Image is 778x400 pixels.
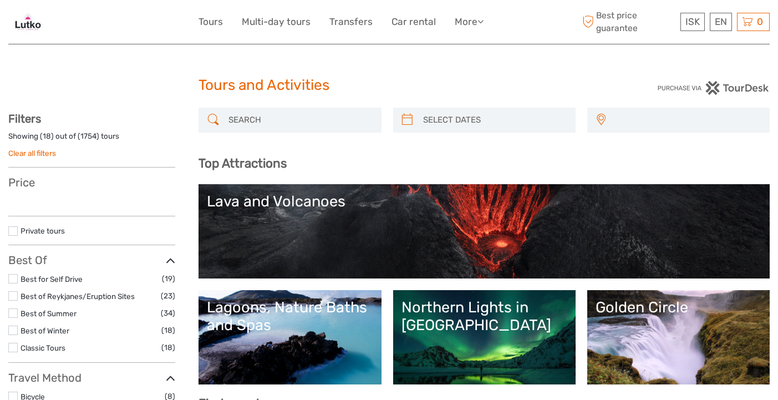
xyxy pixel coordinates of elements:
a: Northern Lights in [GEOGRAPHIC_DATA] [401,298,567,376]
img: 2342-33458947-5ba6-4553-93fb-530cd831475b_logo_small.jpg [8,8,48,36]
div: Showing ( ) out of ( ) tours [8,131,175,148]
a: Lava and Volcanoes [207,193,761,270]
a: Private tours [21,226,65,235]
label: 1754 [80,131,96,141]
div: Golden Circle [596,298,761,316]
span: 0 [755,16,765,27]
a: Car rental [391,14,436,30]
h3: Travel Method [8,371,175,384]
strong: Filters [8,112,41,125]
a: Multi-day tours [242,14,311,30]
h3: Price [8,176,175,189]
a: Lagoons, Nature Baths and Spas [207,298,373,376]
span: (23) [161,290,175,302]
a: Clear all filters [8,149,56,158]
label: 18 [43,131,51,141]
span: ISK [685,16,700,27]
span: (18) [161,324,175,337]
span: (19) [162,272,175,285]
a: Classic Tours [21,343,65,352]
a: Best of Reykjanes/Eruption Sites [21,292,135,301]
div: Lagoons, Nature Baths and Spas [207,298,373,335]
b: Top Attractions [199,156,287,171]
a: Golden Circle [596,298,761,376]
span: Best price guarantee [579,9,678,34]
a: Transfers [329,14,373,30]
a: Best of Summer [21,309,77,318]
h3: Best Of [8,254,175,267]
a: Best for Self Drive [21,275,83,283]
span: (18) [161,341,175,354]
a: More [455,14,484,30]
span: (34) [161,307,175,320]
div: EN [710,13,732,31]
input: SELECT DATES [419,110,570,130]
div: Northern Lights in [GEOGRAPHIC_DATA] [401,298,567,335]
img: PurchaseViaTourDesk.png [657,81,770,95]
input: SEARCH [224,110,375,130]
a: Best of Winter [21,326,69,335]
a: Tours [199,14,223,30]
h1: Tours and Activities [199,77,579,94]
div: Lava and Volcanoes [207,193,761,210]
